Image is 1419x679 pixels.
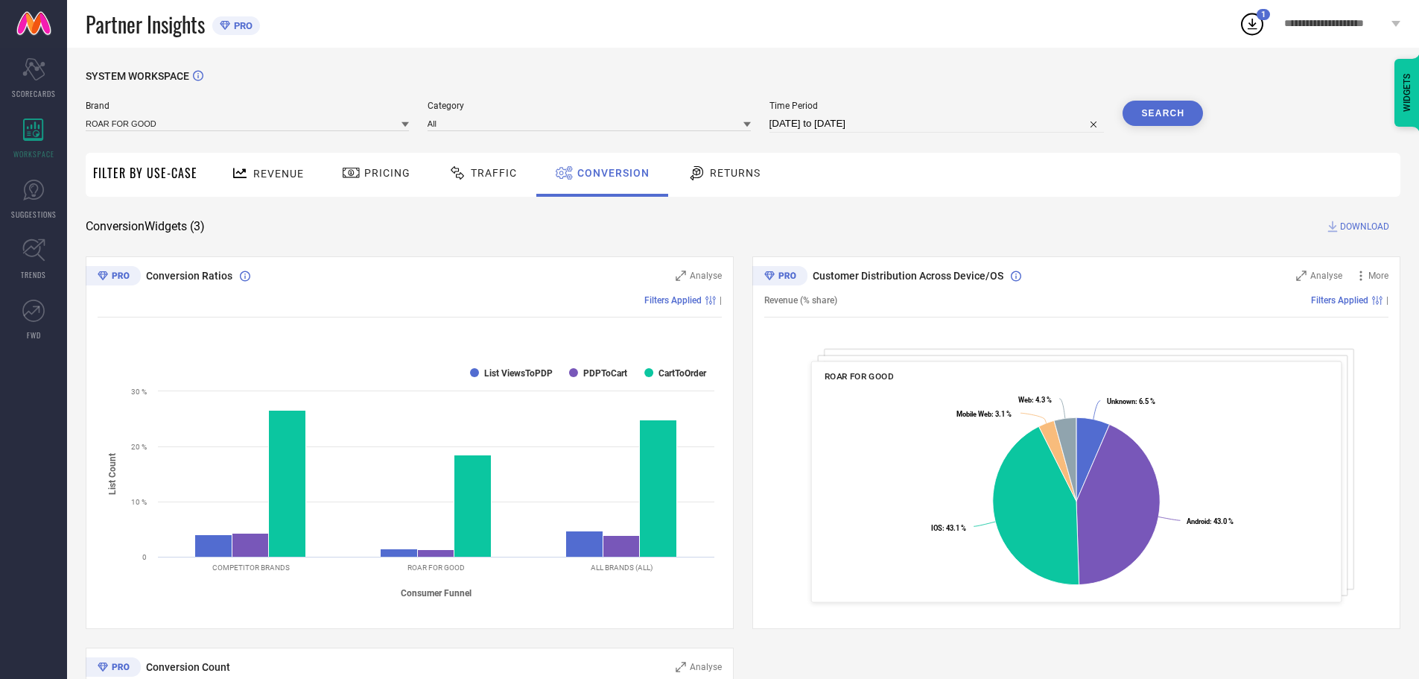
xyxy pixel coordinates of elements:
[21,269,46,280] span: TRENDS
[253,168,304,180] span: Revenue
[401,588,472,599] tspan: Consumer Funnel
[577,167,650,179] span: Conversion
[1368,271,1388,281] span: More
[86,9,205,40] span: Partner Insights
[690,662,722,672] span: Analyse
[1018,396,1052,404] text: : 4.3 %
[86,219,205,234] span: Conversion Widgets ( 3 )
[428,101,751,111] span: Category
[1107,397,1135,405] tspan: Unknown
[1187,517,1234,525] text: : 43.0 %
[131,443,147,451] text: 20 %
[93,164,197,182] span: Filter By Use-Case
[142,553,147,561] text: 0
[583,368,627,379] text: PDPToCart
[676,271,686,281] svg: Zoom
[931,524,942,532] tspan: IOS
[1311,295,1368,306] span: Filters Applied
[1310,271,1342,281] span: Analyse
[825,371,894,382] span: ROAR FOR GOOD
[1107,397,1155,405] text: : 6.5 %
[1261,10,1266,19] span: 1
[658,368,707,379] text: CartToOrder
[1296,271,1307,281] svg: Zoom
[1340,219,1389,234] span: DOWNLOAD
[484,368,553,379] text: List ViewsToPDP
[131,388,147,396] text: 30 %
[1123,101,1203,126] button: Search
[86,266,141,288] div: Premium
[364,167,410,179] span: Pricing
[956,410,991,418] tspan: Mobile Web
[956,410,1012,418] text: : 3.1 %
[931,524,966,532] text: : 43.1 %
[11,209,57,220] span: SUGGESTIONS
[212,563,290,572] text: COMPETITOR BRANDS
[27,329,41,341] span: FWD
[86,70,189,82] span: SYSTEM WORKSPACE
[1187,517,1210,525] tspan: Android
[690,271,722,281] span: Analyse
[471,167,517,179] span: Traffic
[13,148,54,160] span: WORKSPACE
[720,295,722,306] span: |
[1018,396,1032,404] tspan: Web
[86,101,409,111] span: Brand
[752,266,807,288] div: Premium
[12,88,56,99] span: SCORECARDS
[676,662,686,672] svg: Zoom
[1239,10,1266,37] div: Open download list
[644,295,702,306] span: Filters Applied
[769,101,1105,111] span: Time Period
[1386,295,1388,306] span: |
[591,563,653,572] text: ALL BRANDS (ALL)
[813,270,1003,282] span: Customer Distribution Across Device/OS
[230,20,253,31] span: PRO
[131,498,147,506] text: 10 %
[107,453,118,495] tspan: List Count
[769,115,1105,133] input: Select time period
[146,661,230,673] span: Conversion Count
[407,563,465,572] text: ROAR FOR GOOD
[710,167,761,179] span: Returns
[146,270,232,282] span: Conversion Ratios
[764,295,837,306] span: Revenue (% share)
